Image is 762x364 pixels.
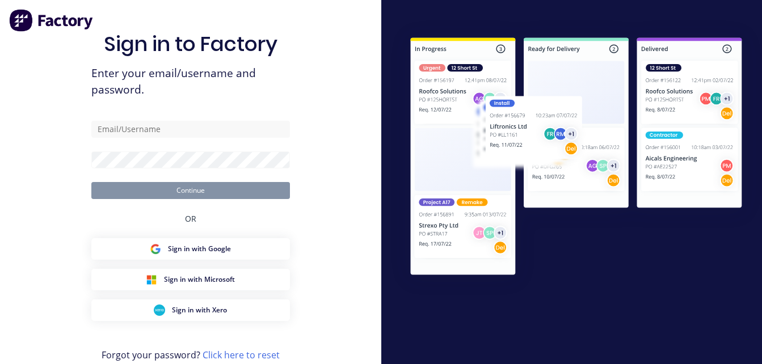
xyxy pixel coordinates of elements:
[91,299,290,321] button: Xero Sign inSign in with Xero
[9,9,94,32] img: Factory
[91,65,290,98] span: Enter your email/username and password.
[91,182,290,199] button: Continue
[91,269,290,290] button: Microsoft Sign inSign in with Microsoft
[154,304,165,316] img: Xero Sign in
[146,274,157,285] img: Microsoft Sign in
[150,243,161,255] img: Google Sign in
[164,274,235,285] span: Sign in with Microsoft
[102,348,280,362] span: Forgot your password?
[104,32,277,56] h1: Sign in to Factory
[91,238,290,260] button: Google Sign inSign in with Google
[185,199,196,238] div: OR
[172,305,227,315] span: Sign in with Xero
[168,244,231,254] span: Sign in with Google
[203,349,280,361] a: Click here to reset
[91,121,290,138] input: Email/Username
